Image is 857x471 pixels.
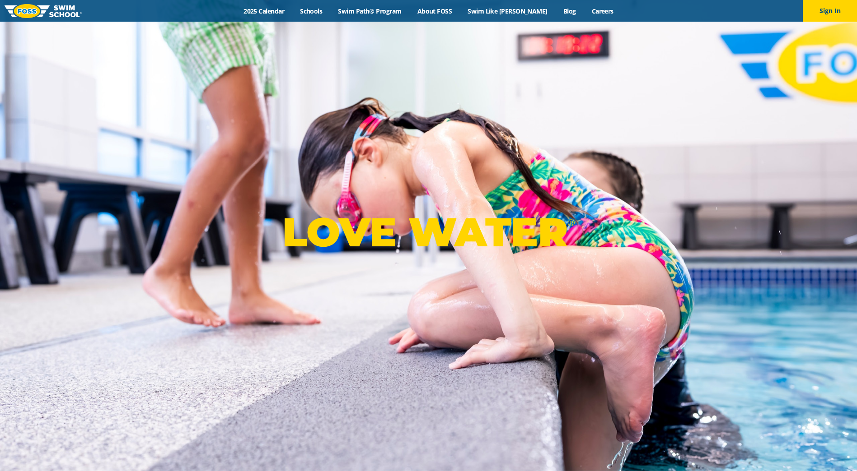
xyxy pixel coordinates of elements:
[555,7,584,15] a: Blog
[567,217,575,228] sup: ®
[409,7,460,15] a: About FOSS
[5,4,82,18] img: FOSS Swim School Logo
[236,7,292,15] a: 2025 Calendar
[282,208,575,256] p: LOVE WATER
[292,7,330,15] a: Schools
[460,7,556,15] a: Swim Like [PERSON_NAME]
[584,7,621,15] a: Careers
[330,7,409,15] a: Swim Path® Program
